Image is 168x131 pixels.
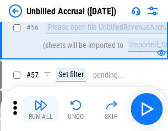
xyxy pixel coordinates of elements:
[34,99,47,112] img: Run All
[26,23,39,32] span: # 56
[146,4,159,18] img: Settings menu
[68,113,84,120] div: Undo
[26,6,116,17] div: Unbilled Accrual ([DATE])
[105,113,118,120] div: Skip
[56,68,86,81] div: Set filter
[9,4,22,18] img: Back
[93,71,124,79] div: pending...
[132,7,140,15] img: Support
[138,100,155,118] img: Main button
[23,96,58,122] button: Run All
[26,70,39,79] span: # 57
[29,113,53,120] div: Run All
[105,99,118,112] img: Skip
[69,99,83,112] img: Undo
[58,96,94,122] button: Undo
[94,96,129,122] button: Skip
